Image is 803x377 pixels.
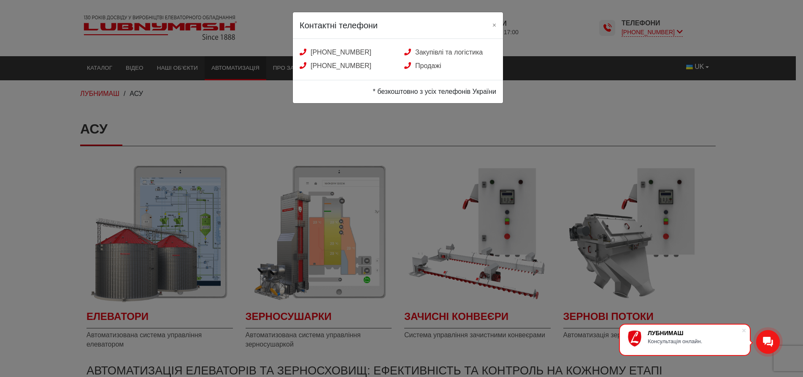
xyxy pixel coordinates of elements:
span: × [492,22,496,29]
div: Консультація онлайн. [648,338,741,344]
div: * безкоштовно з усіх телефонів України [293,80,503,103]
div: ЛУБНИМАШ [648,330,741,336]
a: Продажі [404,62,441,69]
a: [PHONE_NUMBER] [300,49,371,56]
a: [PHONE_NUMBER] [300,62,371,69]
button: Close [486,12,503,37]
a: Закупівлі та логістика [404,49,483,56]
h5: Контактні телефони [300,19,378,32]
